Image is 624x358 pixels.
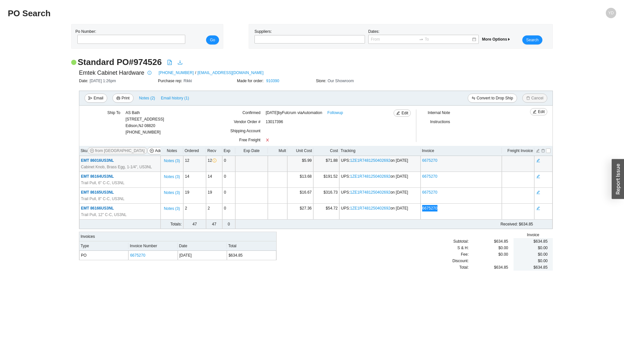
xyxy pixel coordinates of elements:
td: $16.67 [287,188,313,204]
th: Ordered [183,146,206,156]
td: 0 [222,204,235,220]
span: Notes ( 3 ) [164,158,180,164]
span: EMT 86164US3NL [81,174,114,179]
td: 14 [183,172,206,188]
button: edit [536,148,540,152]
span: Edit [538,109,545,115]
td: 19 [183,188,206,204]
div: 13017396 [266,119,397,128]
span: Received: [500,222,518,226]
td: 0 [222,220,235,229]
span: Date: [79,79,90,83]
span: edit [536,206,540,211]
td: $27.36 [287,204,313,220]
a: 910390 [266,79,279,83]
span: UPS : on [DATE] [341,206,408,211]
a: 6675270 [422,190,437,195]
th: Unit Cost [287,146,313,156]
th: Date [178,241,227,251]
td: $634.85 [268,220,534,229]
button: Notes (3) [163,173,180,178]
span: More Options [482,37,511,42]
span: via Automation [297,110,322,115]
span: Rikki [184,79,192,83]
button: Notes (3) [163,205,180,210]
td: $5.99 [287,156,313,172]
div: $0.00 [469,245,508,251]
span: info-circle [213,159,216,163]
span: Add Items [155,147,173,154]
span: Instructions [430,120,450,124]
div: $634.85 [469,264,508,271]
th: Type [79,241,128,251]
span: Totals: [170,222,182,226]
a: 6675270 [422,206,437,211]
span: / [195,70,196,76]
span: edit [396,111,400,116]
span: YD [608,8,614,18]
th: Exp Date [235,146,268,156]
input: To [425,36,472,43]
td: 2 [183,204,206,220]
span: plus-circle [150,149,154,153]
div: $634.85 [519,264,548,271]
th: Freight Invoice [502,146,534,156]
span: swap [472,96,475,101]
td: 47 [183,220,206,229]
a: 1ZE1R7481250402692 [350,158,390,163]
span: edit [536,158,540,163]
td: [DATE] [178,251,227,260]
span: EMT 86016US3NL [81,158,114,163]
a: 6675270 [422,174,437,179]
span: UPS : on [DATE] [341,190,408,195]
span: Total: [459,264,469,271]
span: Fee : [461,251,469,258]
h2: PO Search [8,8,464,19]
div: $0.00 [519,245,548,251]
th: Invoice Number [128,241,177,251]
div: Sku [81,147,159,154]
button: sendEmail [84,94,107,103]
td: $13.68 [287,172,313,188]
button: deleteCancel [522,94,547,103]
span: Trail Pull, 6" C-C, US3NL [81,180,124,186]
span: 2 [208,206,210,211]
span: Email [94,95,103,101]
span: printer [116,96,120,101]
button: edit [536,205,540,210]
span: [DATE] by Fulcrum [266,109,322,116]
span: $0.00 [538,252,548,257]
a: 6675270 [130,253,145,258]
span: 19 [208,190,212,195]
span: download [177,60,183,65]
span: Print [122,95,130,101]
td: 12 [183,156,206,172]
span: Ship To [107,110,120,115]
button: Search [522,35,542,45]
button: Notes (3) [163,157,180,162]
span: Discount: [452,258,469,264]
a: file-pdf [167,60,172,66]
span: close [266,138,269,142]
span: Made for order: [237,79,265,83]
span: Subtotal: [453,238,469,245]
td: $316.73 [313,188,339,204]
span: Vendor Order # [234,120,260,124]
th: Recv [206,146,222,156]
th: Cost [313,146,339,156]
td: $191.52 [313,172,339,188]
div: Po Number: [75,28,183,45]
div: $634.85 [519,238,548,245]
span: swap-right [419,37,423,42]
span: Go [210,37,215,43]
button: Go [206,35,219,45]
span: edit [536,190,540,195]
div: AS Bath [STREET_ADDRESS] Edison , NJ 08820 [125,109,164,129]
button: swapConvert to Drop Ship [468,94,517,103]
h2: Standard PO # 974526 [78,57,162,68]
td: 47 [206,220,222,229]
span: EMT 86166US3NL [81,206,114,211]
button: edit [536,173,540,178]
button: Notes (3) [163,189,180,194]
div: Suppliers: [253,28,367,45]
